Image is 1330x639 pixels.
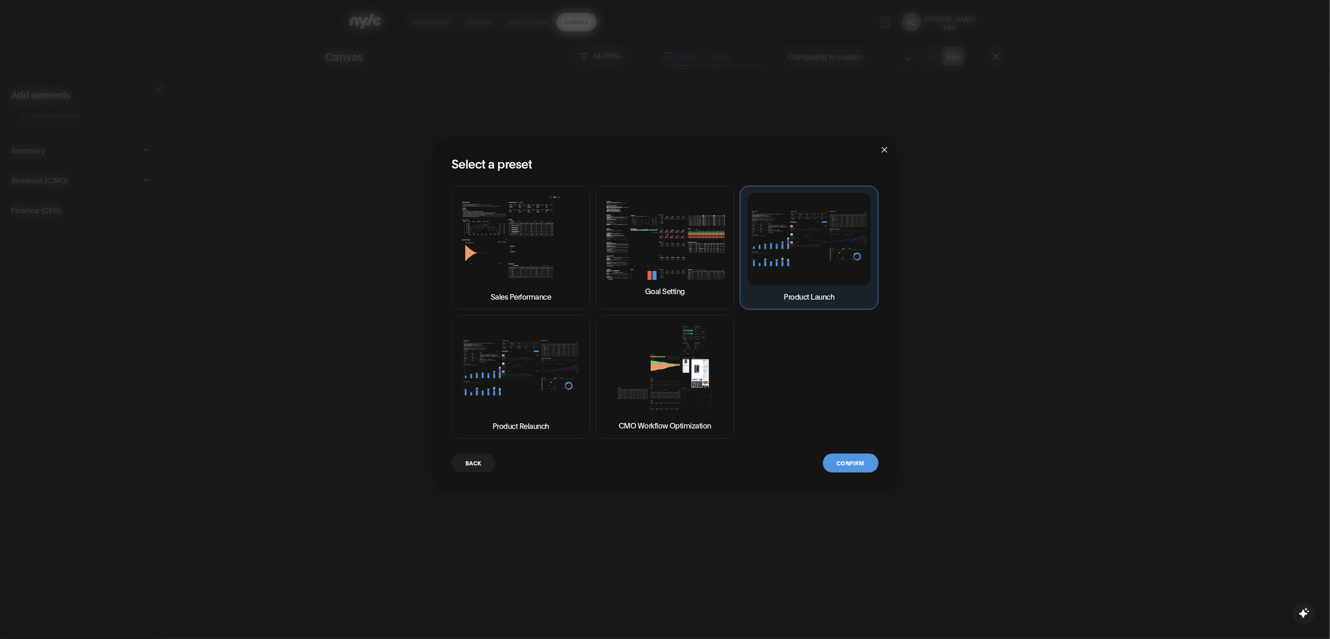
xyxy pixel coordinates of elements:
[493,420,549,431] p: Product Relaunch
[784,291,835,302] p: Product Launch
[740,186,879,310] button: Product Launch
[604,199,726,280] img: Goal Setting
[596,315,734,439] button: CMO Workflow Optimization
[748,193,871,285] img: Product Launch
[596,186,734,310] button: Goal Setting
[451,454,495,473] button: Back
[604,323,726,415] img: CMO Workflow Optimization
[619,420,712,431] p: CMO Workflow Optimization
[645,285,685,296] p: Goal Setting
[881,146,888,154] span: close
[451,156,879,171] h2: Select a preset
[872,137,897,162] button: Close
[451,315,590,439] button: Product Relaunch
[823,454,879,473] button: Confirm
[451,186,590,310] button: Sales Performance
[459,193,582,285] img: Sales Performance
[459,323,582,415] img: Product Relaunch
[491,291,551,302] p: Sales Performance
